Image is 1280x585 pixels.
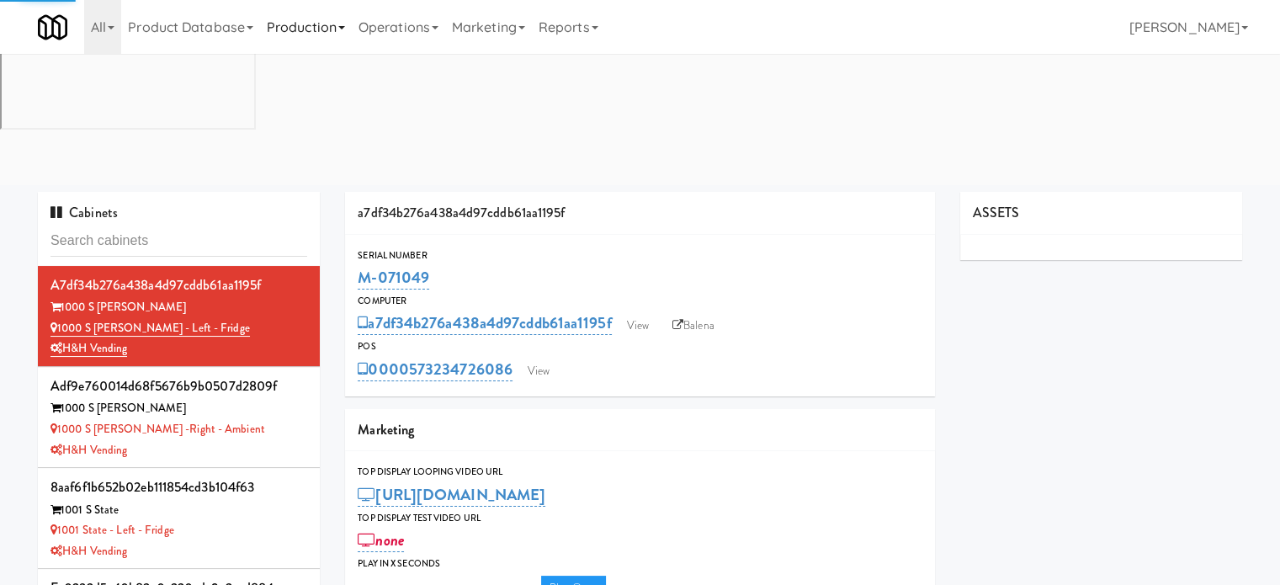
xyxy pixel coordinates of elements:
div: Top Display Looping Video Url [358,464,922,481]
li: adf9e760014d68f5676b9b0507d2809f1000 S [PERSON_NAME] 1000 S [PERSON_NAME] -Right - AmbientH&H Ven... [38,367,320,468]
div: adf9e760014d68f5676b9b0507d2809f [50,374,307,399]
span: ASSETS [973,203,1020,222]
a: Balena [664,313,723,338]
a: View [519,359,558,384]
a: none [358,529,404,552]
span: Cabinets [50,203,118,222]
div: a7df34b276a438a4d97cddb61aa1195f [345,192,935,235]
div: a7df34b276a438a4d97cddb61aa1195f [50,273,307,298]
input: Search cabinets [50,226,307,257]
a: 1000 S [PERSON_NAME] - Left - Fridge [50,320,250,337]
div: Computer [358,293,922,310]
a: M-071049 [358,266,429,290]
div: Serial Number [358,247,922,264]
a: a7df34b276a438a4d97cddb61aa1195f [358,311,611,335]
a: 0000573234726086 [358,358,513,381]
span: Marketing [358,420,414,439]
a: [URL][DOMAIN_NAME] [358,483,545,507]
div: POS [358,338,922,355]
a: 1001 State - Left - Fridge [50,522,174,538]
div: 8aaf6f1b652b02eb111854cd3b104f63 [50,475,307,500]
img: Micromart [38,13,67,42]
div: 1001 S State [50,500,307,521]
div: Play in X seconds [358,556,922,572]
div: 1000 S [PERSON_NAME] [50,297,307,318]
div: 1000 S [PERSON_NAME] [50,398,307,419]
a: View [619,313,657,338]
div: Top Display Test Video Url [358,510,922,527]
a: H&H Vending [50,543,127,559]
a: H&H Vending [50,340,127,357]
a: H&H Vending [50,442,127,458]
li: 8aaf6f1b652b02eb111854cd3b104f631001 S State 1001 State - Left - FridgeH&H Vending [38,468,320,569]
a: 1000 S [PERSON_NAME] -Right - Ambient [50,421,265,437]
li: a7df34b276a438a4d97cddb61aa1195f1000 S [PERSON_NAME] 1000 S [PERSON_NAME] - Left - FridgeH&H Vending [38,266,320,367]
